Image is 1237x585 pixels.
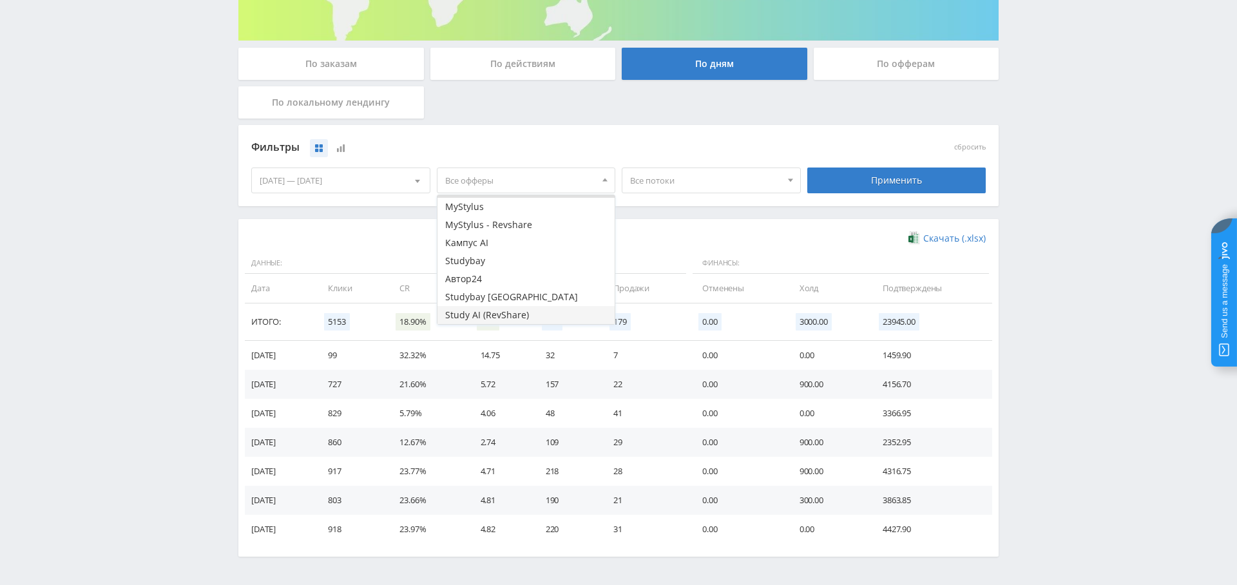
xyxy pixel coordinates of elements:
[870,399,992,428] td: 3366.95
[533,370,600,399] td: 157
[870,515,992,544] td: 4427.90
[437,270,615,288] button: Автор24
[954,143,986,151] button: сбросить
[387,341,467,370] td: 32.32%
[387,486,467,515] td: 23.66%
[870,486,992,515] td: 3863.85
[315,486,387,515] td: 803
[315,274,387,303] td: Клики
[468,486,533,515] td: 4.81
[600,457,689,486] td: 28
[315,428,387,457] td: 860
[698,313,721,331] span: 0.00
[468,515,533,544] td: 4.82
[315,399,387,428] td: 829
[315,370,387,399] td: 727
[315,341,387,370] td: 99
[324,313,349,331] span: 5153
[600,274,689,303] td: Продажи
[600,399,689,428] td: 41
[693,253,989,274] span: Финансы:
[387,370,467,399] td: 21.60%
[430,48,616,80] div: По действиям
[533,399,600,428] td: 48
[238,86,424,119] div: По локальному лендингу
[689,370,787,399] td: 0.00
[437,234,615,252] button: Кампус AI
[787,274,870,303] td: Холд
[630,168,781,193] span: Все потоки
[252,168,430,193] div: [DATE] — [DATE]
[245,370,315,399] td: [DATE]
[245,274,315,303] td: Дата
[908,232,986,245] a: Скачать (.xlsx)
[245,457,315,486] td: [DATE]
[445,168,596,193] span: Все офферы
[533,515,600,544] td: 220
[315,515,387,544] td: 918
[879,313,919,331] span: 23945.00
[245,399,315,428] td: [DATE]
[689,486,787,515] td: 0.00
[387,428,467,457] td: 12.67%
[689,428,787,457] td: 0.00
[870,274,992,303] td: Подтверждены
[787,341,870,370] td: 0.00
[437,288,615,306] button: Studybay [GEOGRAPHIC_DATA]
[437,306,615,324] button: Study AI (RevShare)
[787,428,870,457] td: 900.00
[387,515,467,544] td: 23.97%
[908,231,919,244] img: xlsx
[533,341,600,370] td: 32
[468,428,533,457] td: 2.74
[923,233,986,244] span: Скачать (.xlsx)
[245,303,315,341] td: Итого:
[787,399,870,428] td: 0.00
[245,428,315,457] td: [DATE]
[600,428,689,457] td: 29
[870,341,992,370] td: 1459.90
[396,313,430,331] span: 18.90%
[245,341,315,370] td: [DATE]
[238,48,424,80] div: По заказам
[387,457,467,486] td: 23.77%
[533,428,600,457] td: 109
[600,486,689,515] td: 21
[600,370,689,399] td: 22
[387,274,467,303] td: CR
[787,515,870,544] td: 0.00
[387,399,467,428] td: 5.79%
[622,48,807,80] div: По дням
[787,486,870,515] td: 300.00
[689,274,787,303] td: Отменены
[814,48,999,80] div: По офферам
[245,486,315,515] td: [DATE]
[245,253,530,274] span: Данные:
[600,515,689,544] td: 31
[870,370,992,399] td: 4156.70
[600,341,689,370] td: 7
[468,370,533,399] td: 5.72
[533,486,600,515] td: 190
[787,457,870,486] td: 900.00
[251,138,801,157] div: Фильтры
[689,457,787,486] td: 0.00
[689,341,787,370] td: 0.00
[870,457,992,486] td: 4316.75
[689,399,787,428] td: 0.00
[787,370,870,399] td: 900.00
[437,252,615,270] button: Studybay
[437,216,615,234] button: MyStylus - Revshare
[468,341,533,370] td: 14.75
[689,515,787,544] td: 0.00
[468,399,533,428] td: 4.06
[533,457,600,486] td: 218
[807,168,986,193] div: Применить
[245,515,315,544] td: [DATE]
[609,313,631,331] span: 179
[315,457,387,486] td: 917
[796,313,832,331] span: 3000.00
[468,457,533,486] td: 4.71
[437,198,615,216] button: MyStylus
[870,428,992,457] td: 2352.95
